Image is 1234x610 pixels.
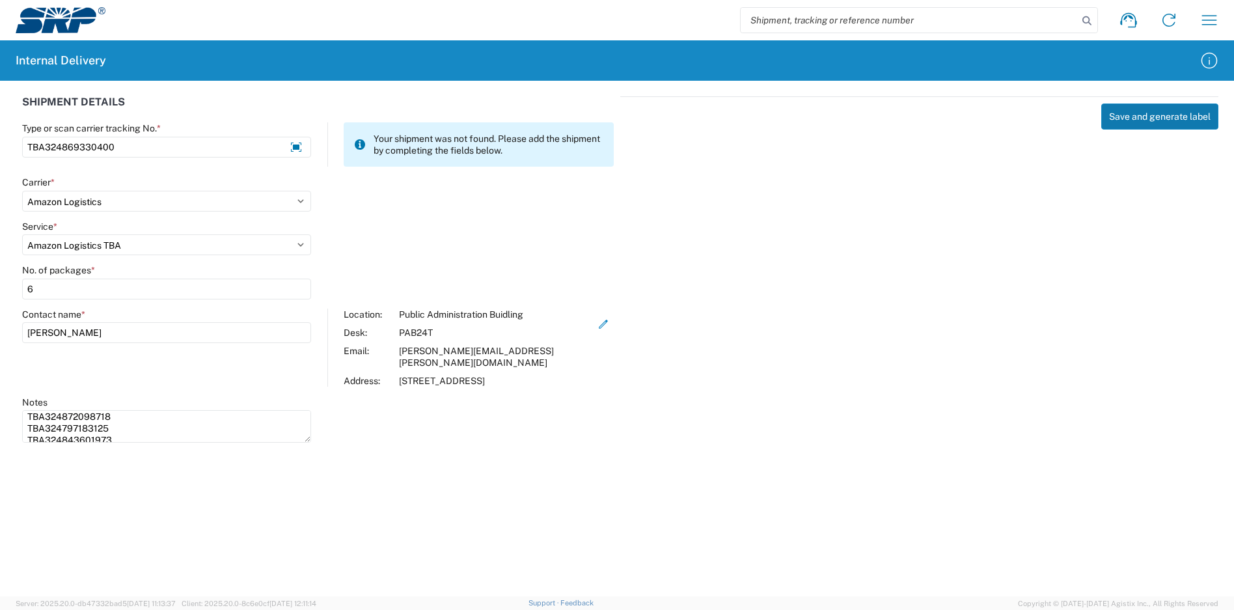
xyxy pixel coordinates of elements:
label: Notes [22,396,48,408]
label: Type or scan carrier tracking No. [22,122,161,134]
label: Contact name [22,309,85,320]
div: Location: [344,309,392,320]
span: [DATE] 11:13:37 [127,600,176,607]
button: Save and generate label [1101,104,1218,130]
label: Service [22,221,57,232]
div: Address: [344,375,392,387]
input: Shipment, tracking or reference number [741,8,1078,33]
span: Client: 2025.20.0-8c6e0cf [182,600,316,607]
div: [PERSON_NAME][EMAIL_ADDRESS][PERSON_NAME][DOMAIN_NAME] [399,345,594,368]
div: SHIPMENT DETAILS [22,96,614,122]
span: Copyright © [DATE]-[DATE] Agistix Inc., All Rights Reserved [1018,598,1218,609]
div: [STREET_ADDRESS] [399,375,594,387]
h2: Internal Delivery [16,53,106,68]
span: Server: 2025.20.0-db47332bad5 [16,600,176,607]
a: Feedback [560,599,594,607]
label: No. of packages [22,264,95,276]
span: [DATE] 12:11:14 [269,600,316,607]
label: Carrier [22,176,55,188]
div: Desk: [344,327,392,339]
a: Support [528,599,561,607]
img: srp [16,7,105,33]
div: PAB24T [399,327,594,339]
div: Email: [344,345,392,368]
div: Public Administration Buidling [399,309,594,320]
span: Your shipment was not found. Please add the shipment by completing the fields below. [374,133,603,156]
